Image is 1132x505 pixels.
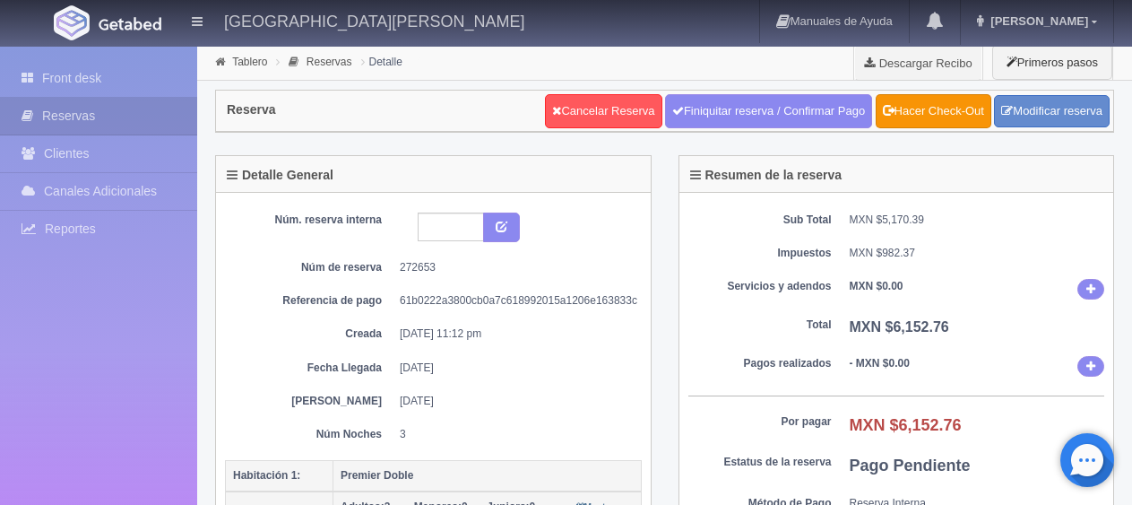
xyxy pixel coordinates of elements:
[850,416,962,434] b: MXN $6,152.76
[850,280,903,292] b: MXN $0.00
[99,17,161,30] img: Getabed
[854,45,982,81] a: Descargar Recibo
[850,457,971,475] b: Pago Pendiente
[992,45,1112,80] button: Primeros pasos
[233,469,300,482] b: Habitación 1:
[232,56,267,68] a: Tablero
[690,169,843,182] h4: Resumen de la reserva
[688,213,832,228] dt: Sub Total
[850,357,910,370] b: - MXN $0.00
[400,427,628,442] dd: 3
[688,455,832,470] dt: Estatus de la reserva
[238,427,382,442] dt: Núm Noches
[238,293,382,309] dt: Referencia de pago
[357,53,407,70] li: Detalle
[688,356,832,371] dt: Pagos realizados
[850,246,1105,261] dd: MXN $982.37
[54,5,90,40] img: Getabed
[238,394,382,409] dt: [PERSON_NAME]
[688,246,832,261] dt: Impuestos
[238,260,382,275] dt: Núm de reserva
[400,361,628,376] dd: [DATE]
[238,361,382,376] dt: Fecha Llegada
[400,293,628,309] dd: 61b0222a3800cb0a7c618992015a1206e163833c
[688,318,832,333] dt: Total
[224,9,524,31] h4: [GEOGRAPHIC_DATA][PERSON_NAME]
[400,394,628,409] dd: [DATE]
[986,14,1088,28] span: [PERSON_NAME]
[238,213,382,228] dt: Núm. reserva interna
[227,169,333,182] h4: Detalle General
[238,327,382,342] dt: Creada
[227,103,276,117] h4: Reserva
[688,279,832,294] dt: Servicios y adendos
[333,460,642,492] th: Premier Doble
[850,319,949,335] b: MXN $6,152.76
[400,260,628,275] dd: 272653
[400,327,628,342] dd: [DATE] 11:12 pm
[850,213,1105,228] dd: MXN $5,170.39
[665,94,872,128] a: Finiquitar reserva / Confirmar Pago
[545,94,661,128] a: Cancelar Reserva
[994,95,1110,128] a: Modificar reserva
[876,94,991,128] a: Hacer Check-Out
[307,56,352,68] a: Reservas
[688,414,832,430] dt: Por pagar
